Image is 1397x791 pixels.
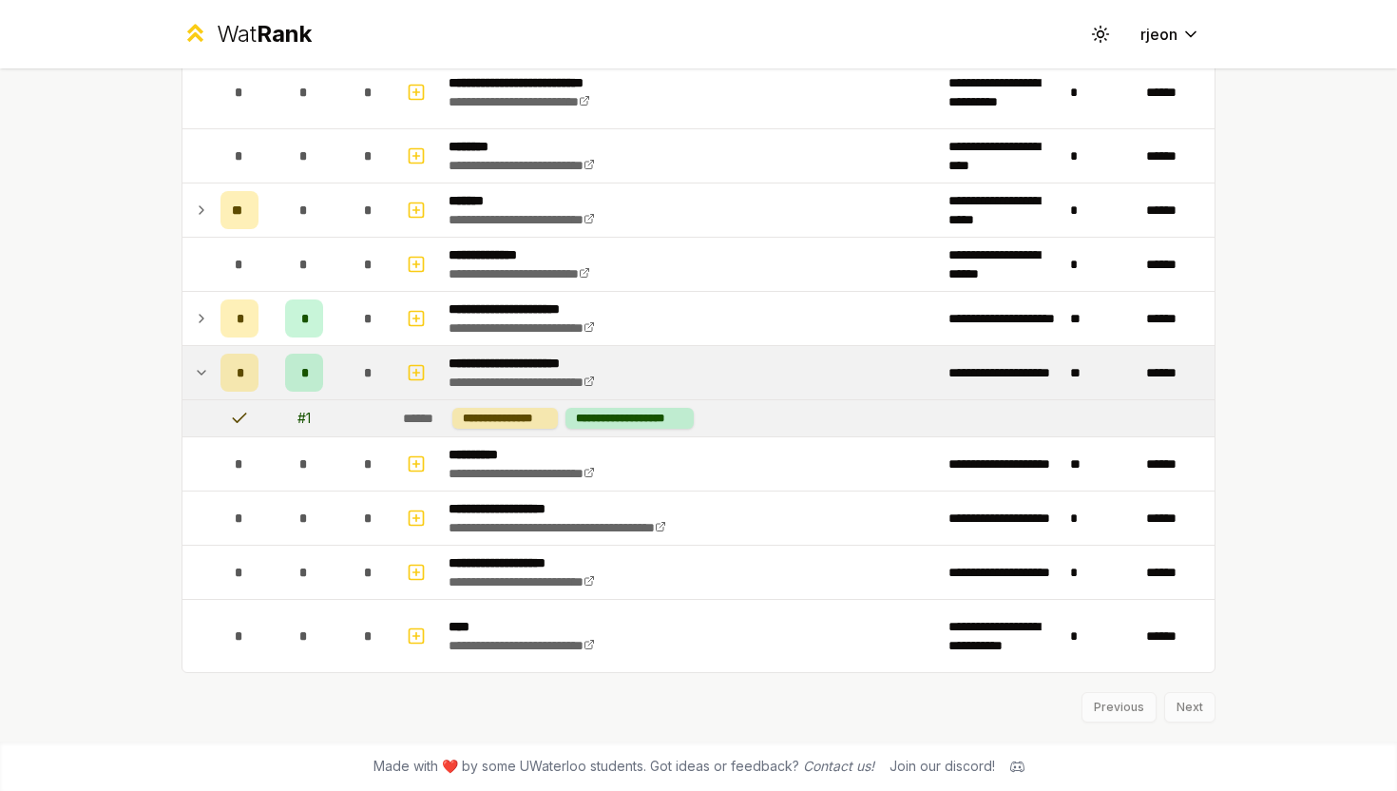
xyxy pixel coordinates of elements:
[1125,17,1215,51] button: rjeon
[1140,23,1177,46] span: rjeon
[257,20,312,48] span: Rank
[182,19,312,49] a: WatRank
[217,19,312,49] div: Wat
[803,758,874,774] a: Contact us!
[373,757,874,776] span: Made with ❤️ by some UWaterloo students. Got ideas or feedback?
[297,409,311,428] div: # 1
[890,757,995,776] div: Join our discord!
